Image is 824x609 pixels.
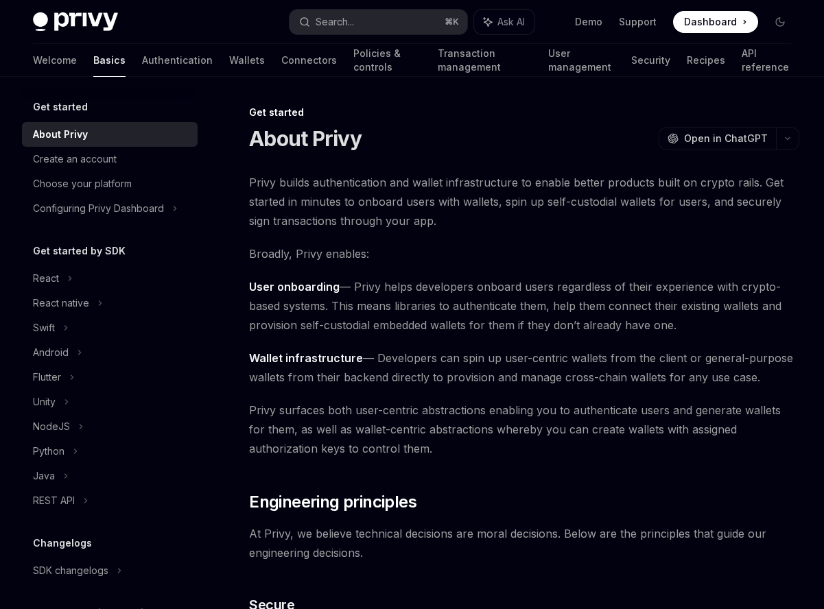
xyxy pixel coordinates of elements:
span: — Developers can spin up user-centric wallets from the client or general-purpose wallets from the... [249,348,799,387]
a: Welcome [33,44,77,77]
button: Ask AI [474,10,534,34]
div: NodeJS [33,418,70,435]
a: Connectors [281,44,337,77]
a: Policies & controls [353,44,421,77]
strong: User onboarding [249,280,340,294]
a: Security [631,44,670,77]
div: Search... [316,14,354,30]
span: Engineering principles [249,491,416,513]
a: Recipes [687,44,725,77]
a: Transaction management [438,44,532,77]
div: React native [33,295,89,311]
button: Search...⌘K [290,10,468,34]
h5: Changelogs [33,535,92,551]
div: Choose your platform [33,176,132,192]
span: Ask AI [497,15,525,29]
div: Python [33,443,64,459]
span: Dashboard [684,15,737,29]
div: Flutter [33,369,61,385]
span: — Privy helps developers onboard users regardless of their experience with crypto-based systems. ... [249,277,799,335]
a: Choose your platform [22,171,198,196]
a: User management [548,44,615,77]
span: Open in ChatGPT [684,132,768,145]
div: SDK changelogs [33,562,108,579]
div: Get started [249,106,799,119]
a: About Privy [22,122,198,147]
span: Broadly, Privy enables: [249,244,799,263]
a: Basics [93,44,126,77]
img: dark logo [33,12,118,32]
div: About Privy [33,126,88,143]
button: Toggle dark mode [769,11,791,33]
div: REST API [33,492,75,509]
div: Android [33,344,69,361]
div: Swift [33,320,55,336]
a: Wallets [229,44,265,77]
a: Authentication [142,44,213,77]
a: API reference [742,44,791,77]
div: Configuring Privy Dashboard [33,200,164,217]
strong: Wallet infrastructure [249,351,363,365]
a: Create an account [22,147,198,171]
h1: About Privy [249,126,362,151]
a: Support [619,15,657,29]
a: Dashboard [673,11,758,33]
span: Privy builds authentication and wallet infrastructure to enable better products built on crypto r... [249,173,799,230]
div: Unity [33,394,56,410]
span: At Privy, we believe technical decisions are moral decisions. Below are the principles that guide... [249,524,799,562]
div: Create an account [33,151,117,167]
div: Java [33,468,55,484]
button: Open in ChatGPT [659,127,776,150]
span: ⌘ K [445,16,459,27]
h5: Get started by SDK [33,243,126,259]
span: Privy surfaces both user-centric abstractions enabling you to authenticate users and generate wal... [249,401,799,458]
div: React [33,270,59,287]
h5: Get started [33,99,88,115]
a: Demo [575,15,602,29]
